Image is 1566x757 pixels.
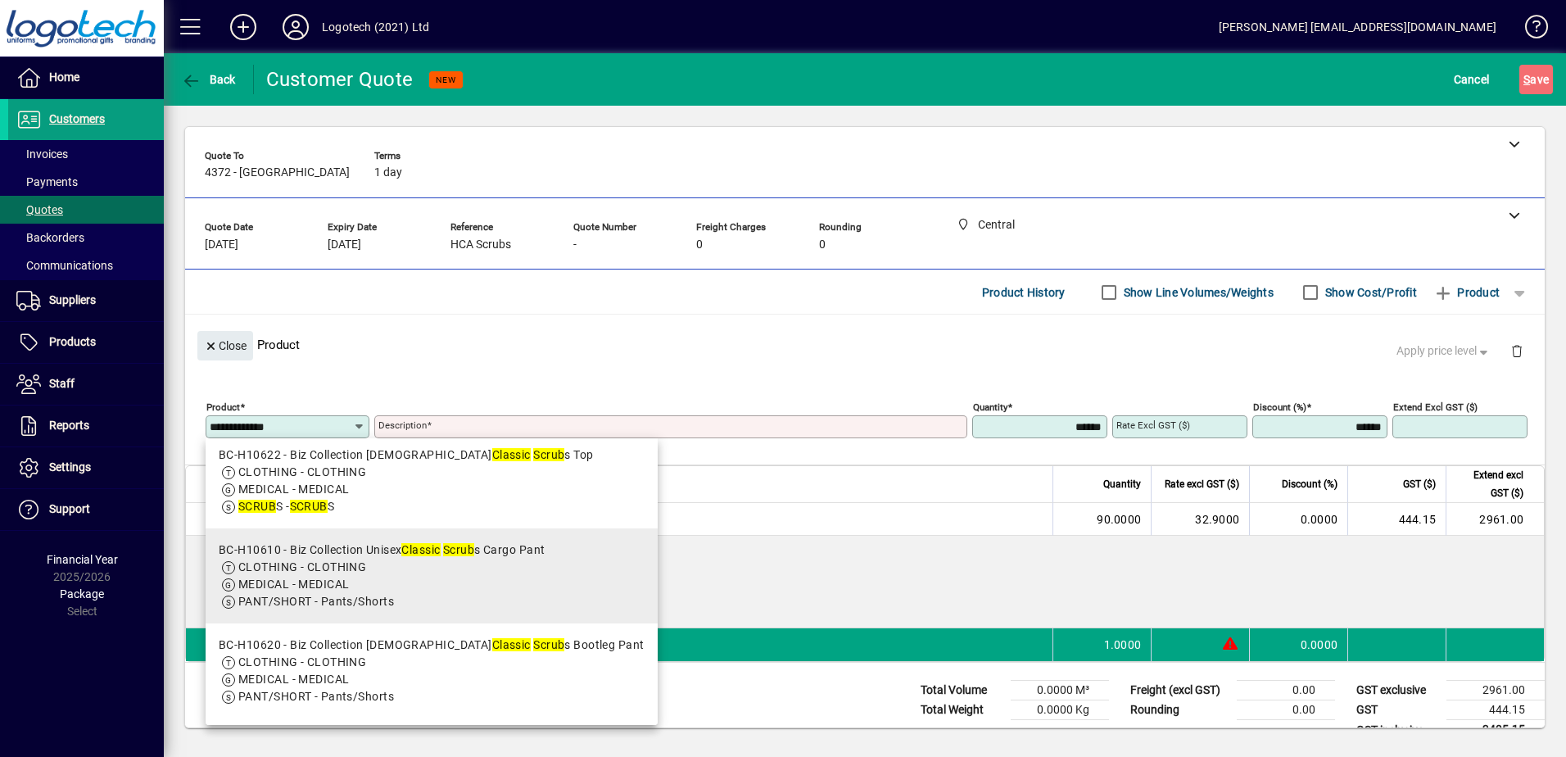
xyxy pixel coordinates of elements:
[8,322,164,363] a: Products
[1513,3,1546,57] a: Knowledge Base
[197,331,253,360] button: Close
[819,238,826,252] span: 0
[206,528,658,623] mat-option: BC-H10610 - Biz Collection Unisex Classic Scrubs Cargo Pant
[16,175,78,188] span: Payments
[975,278,1072,307] button: Product History
[1122,681,1237,700] td: Freight (excl GST)
[1122,700,1237,720] td: Rounding
[8,168,164,196] a: Payments
[328,238,361,252] span: [DATE]
[185,315,1545,374] div: Product
[1219,14,1496,40] div: [PERSON_NAME] [EMAIL_ADDRESS][DOMAIN_NAME]
[217,12,269,42] button: Add
[206,401,240,413] mat-label: Product
[8,140,164,168] a: Invoices
[1322,284,1417,301] label: Show Cost/Profit
[238,536,1544,628] div: MID BLUE 10 X SIZE XS 40 X SIZE M 40 X SIZE L
[49,419,89,432] span: Reports
[912,700,1011,720] td: Total Weight
[1348,720,1446,741] td: GST inclusive
[47,553,118,566] span: Financial Year
[238,560,366,573] span: CLOTHING - CLOTHING
[1282,475,1337,493] span: Discount (%)
[238,595,394,608] span: PANT/SHORT - Pants/Shorts
[49,377,75,390] span: Staff
[533,448,564,461] em: Scrub
[1011,700,1109,720] td: 0.0000 Kg
[1454,66,1490,93] span: Cancel
[982,279,1066,306] span: Product History
[912,681,1011,700] td: Total Volume
[374,166,402,179] span: 1 day
[1104,637,1142,653] span: 1.0000
[1165,475,1239,493] span: Rate excl GST ($)
[1497,343,1537,358] app-page-header-button: Delete
[1348,700,1446,720] td: GST
[401,543,440,556] em: Classic
[8,224,164,252] a: Backorders
[8,447,164,488] a: Settings
[219,637,645,654] div: BC-H10620 - Biz Collection [DEMOGRAPHIC_DATA] s Bootleg Pant
[436,75,456,85] span: NEW
[443,543,474,556] em: Scrub
[533,638,564,651] em: Scrub
[238,465,366,478] span: CLOTHING - CLOTHING
[1523,66,1549,93] span: ave
[1097,511,1141,528] span: 90.0000
[322,14,429,40] div: Logotech (2021) Ltd
[1403,475,1436,493] span: GST ($)
[450,238,511,252] span: HCA Scrubs
[1347,503,1446,536] td: 444.15
[219,446,594,464] div: BC-H10622 - Biz Collection [DEMOGRAPHIC_DATA] s Top
[1237,700,1335,720] td: 0.00
[1348,681,1446,700] td: GST exclusive
[204,333,247,360] span: Close
[696,238,703,252] span: 0
[266,66,414,93] div: Customer Quote
[1446,681,1545,700] td: 2961.00
[238,483,349,496] span: MEDICAL - MEDICAL
[1120,284,1274,301] label: Show Line Volumes/Weights
[1249,628,1347,661] td: 0.0000
[16,231,84,244] span: Backorders
[8,406,164,446] a: Reports
[206,433,658,528] mat-option: BC-H10622 - Biz Collection Ladies Classic Scrubs Top
[1446,503,1544,536] td: 2961.00
[492,638,531,651] em: Classic
[219,542,545,559] div: BC-H10610 - Biz Collection Unisex s Cargo Pant
[290,500,328,513] em: SCRUB
[238,500,334,513] span: S - S
[573,238,577,252] span: -
[973,401,1007,413] mat-label: Quantity
[492,448,531,461] em: Classic
[1393,401,1478,413] mat-label: Extend excl GST ($)
[378,419,427,431] mat-label: Description
[164,65,254,94] app-page-header-button: Back
[8,364,164,405] a: Staff
[49,460,91,474] span: Settings
[205,238,238,252] span: [DATE]
[1116,419,1190,431] mat-label: Rate excl GST ($)
[8,57,164,98] a: Home
[1253,401,1306,413] mat-label: Discount (%)
[8,196,164,224] a: Quotes
[238,500,276,513] em: SCRUB
[49,335,96,348] span: Products
[8,252,164,279] a: Communications
[1497,331,1537,370] button: Delete
[1237,681,1335,700] td: 0.00
[1519,65,1553,94] button: Save
[1390,337,1498,366] button: Apply price level
[1446,700,1545,720] td: 444.15
[238,673,349,686] span: MEDICAL - MEDICAL
[1456,466,1523,502] span: Extend excl GST ($)
[238,690,394,703] span: PANT/SHORT - Pants/Shorts
[206,623,658,718] mat-option: BC-H10620 - Biz Collection Ladies Classic Scrubs Bootleg Pant
[269,12,322,42] button: Profile
[1450,65,1494,94] button: Cancel
[1396,342,1491,360] span: Apply price level
[16,203,63,216] span: Quotes
[193,338,257,352] app-page-header-button: Close
[181,73,236,86] span: Back
[205,166,350,179] span: 4372 - [GEOGRAPHIC_DATA]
